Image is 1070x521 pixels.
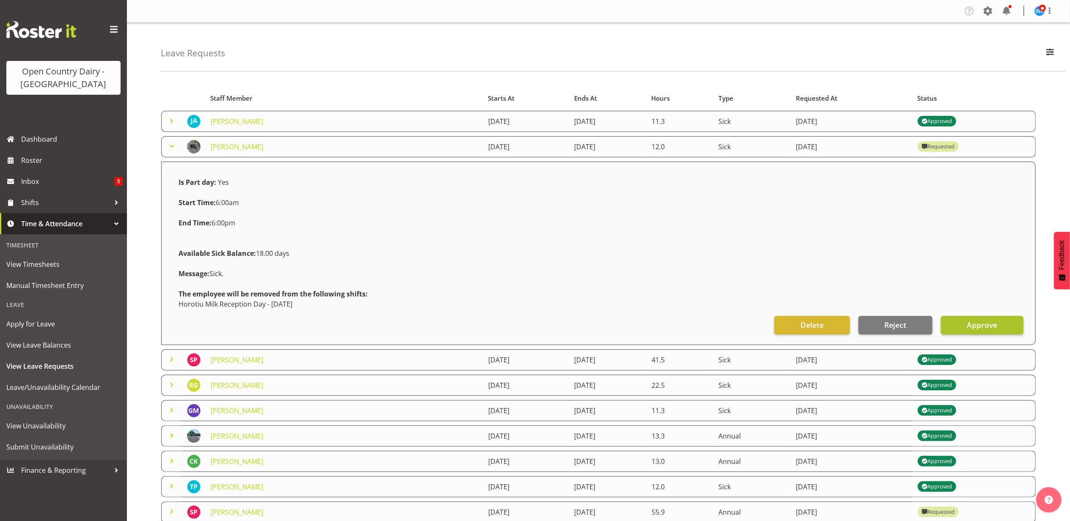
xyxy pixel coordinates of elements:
[115,177,123,186] span: 5
[2,296,125,313] div: Leave
[483,136,569,157] td: [DATE]
[187,115,201,128] img: jeff-anderson10294.jpg
[21,464,110,477] span: Finance & Reporting
[210,93,253,103] span: Staff Member
[21,154,123,167] span: Roster
[921,116,952,126] div: Approved
[187,404,201,417] img: glenn-mcpherson10151.jpg
[921,482,952,492] div: Approved
[483,375,569,396] td: [DATE]
[884,319,906,330] span: Reject
[941,316,1023,335] button: Approve
[6,441,121,453] span: Submit Unavailability
[646,349,714,370] td: 41.5
[2,254,125,275] a: View Timesheets
[6,360,121,373] span: View Leave Requests
[714,451,791,472] td: Annual
[714,111,791,132] td: Sick
[2,415,125,436] a: View Unavailability
[714,349,791,370] td: Sick
[569,476,646,497] td: [DATE]
[179,198,216,207] strong: Start Time:
[211,142,263,151] a: [PERSON_NAME]
[921,431,952,441] div: Approved
[2,313,125,335] a: Apply for Leave
[2,335,125,356] a: View Leave Balances
[791,375,913,396] td: [DATE]
[569,375,646,396] td: [DATE]
[791,136,913,157] td: [DATE]
[21,175,115,188] span: Inbox
[6,318,121,330] span: Apply for Leave
[483,400,569,421] td: [DATE]
[2,236,125,254] div: Timesheet
[6,279,121,292] span: Manual Timesheet Entry
[179,218,235,228] span: 6:00pm
[646,111,714,132] td: 11.3
[161,48,225,58] h4: Leave Requests
[179,289,368,299] strong: The employee will be removed from the following shifts:
[718,93,733,103] span: Type
[211,406,263,415] a: [PERSON_NAME]
[921,456,952,466] div: Approved
[211,431,263,441] a: [PERSON_NAME]
[21,196,110,209] span: Shifts
[921,355,952,365] div: Approved
[569,136,646,157] td: [DATE]
[187,353,201,367] img: stephen-parsons10323.jpg
[483,349,569,370] td: [DATE]
[6,420,121,432] span: View Unavailability
[569,425,646,447] td: [DATE]
[211,355,263,365] a: [PERSON_NAME]
[651,93,670,103] span: Hours
[6,381,121,394] span: Leave/Unavailability Calendar
[187,480,201,494] img: teresa-perkinson10299.jpg
[917,93,937,103] span: Status
[179,249,256,258] strong: Available Sick Balance:
[179,299,292,309] span: Horotiu Milk Reception Day - [DATE]
[483,451,569,472] td: [DATE]
[646,425,714,447] td: 13.3
[791,425,913,447] td: [DATE]
[2,377,125,398] a: Leave/Unavailability Calendar
[1034,6,1045,16] img: steve-webb7510.jpg
[179,178,216,187] strong: Is Part day:
[6,258,121,271] span: View Timesheets
[6,339,121,351] span: View Leave Balances
[791,476,913,497] td: [DATE]
[187,378,201,392] img: rhys-greener11012.jpg
[646,451,714,472] td: 13.0
[483,476,569,497] td: [DATE]
[921,142,954,152] div: Requested
[21,133,123,145] span: Dashboard
[1054,232,1070,289] button: Feedback - Show survey
[791,349,913,370] td: [DATE]
[15,65,112,90] div: Open Country Dairy - [GEOGRAPHIC_DATA]
[218,178,229,187] span: Yes
[211,381,263,390] a: [PERSON_NAME]
[1058,240,1066,270] span: Feedback
[211,457,263,466] a: [PERSON_NAME]
[791,451,913,472] td: [DATE]
[714,400,791,421] td: Sick
[858,316,932,335] button: Reject
[2,275,125,296] a: Manual Timesheet Entry
[569,400,646,421] td: [DATE]
[646,400,714,421] td: 11.3
[774,316,850,335] button: Delete
[921,380,952,390] div: Approved
[791,400,913,421] td: [DATE]
[1045,496,1053,504] img: help-xxl-2.png
[574,93,597,103] span: Ends At
[2,356,125,377] a: View Leave Requests
[483,425,569,447] td: [DATE]
[800,319,824,330] span: Delete
[791,111,913,132] td: [DATE]
[569,349,646,370] td: [DATE]
[187,505,201,519] img: stephen-parsons10323.jpg
[2,436,125,458] a: Submit Unavailability
[1041,44,1059,63] button: Filter Employees
[921,406,952,416] div: Approved
[179,198,239,207] span: 6:00am
[967,319,997,330] span: Approve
